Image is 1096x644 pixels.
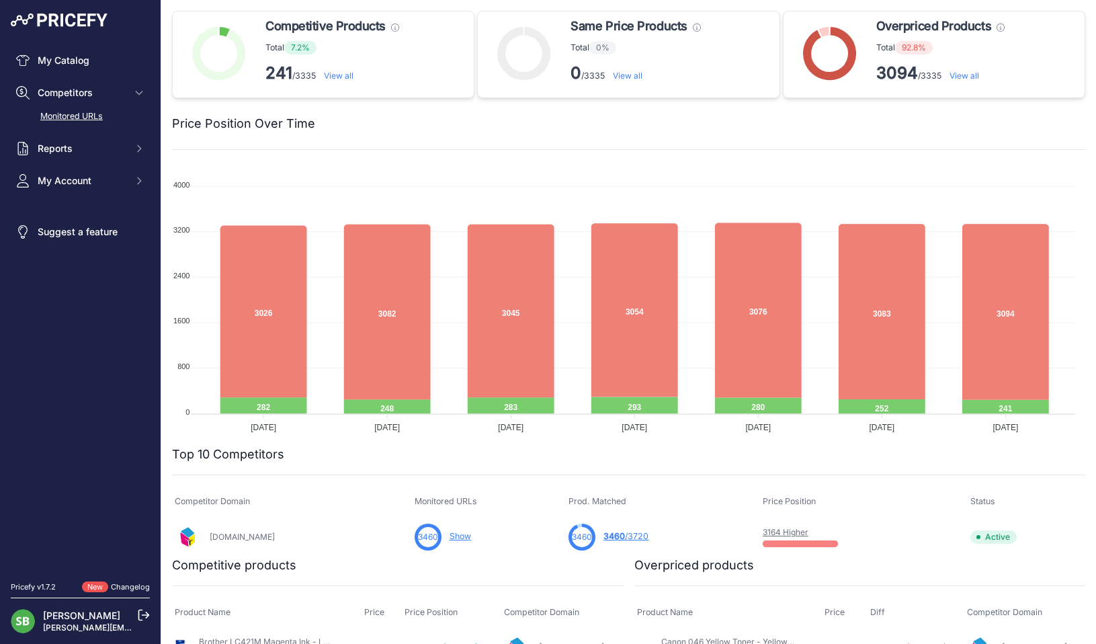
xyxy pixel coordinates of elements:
span: Status [970,496,995,506]
span: 7.2% [284,41,317,54]
span: Competitor Domain [967,607,1042,617]
a: View all [613,71,642,81]
a: Suggest a feature [11,220,150,244]
p: /3335 [876,63,1005,84]
a: [DOMAIN_NAME] [210,532,275,542]
span: 3460 [418,531,438,543]
tspan: 3200 [173,226,189,234]
span: Price [825,607,845,617]
span: Competitor Domain [175,496,250,506]
a: Changelog [111,582,150,592]
tspan: [DATE] [622,423,647,432]
tspan: 1600 [173,317,189,325]
span: New [82,581,108,593]
span: 92.8% [895,41,933,54]
span: Product Name [175,607,230,617]
h2: Price Position Over Time [172,114,315,133]
span: Diff [870,607,885,617]
h2: Competitive products [172,556,296,575]
button: Reports [11,136,150,161]
tspan: 2400 [173,272,189,280]
span: Overpriced Products [876,17,991,36]
span: Price Position [405,607,458,617]
a: View all [324,71,353,81]
a: View all [950,71,979,81]
a: My Catalog [11,48,150,73]
span: Competitor Domain [504,607,579,617]
span: 3460 [572,531,592,543]
nav: Sidebar [11,48,150,565]
a: 3164 Higher [763,527,808,537]
tspan: 4000 [173,181,189,189]
tspan: [DATE] [745,423,771,432]
tspan: [DATE] [498,423,523,432]
p: /3335 [571,63,700,84]
span: Product Name [637,607,693,617]
p: Total [876,41,1005,54]
span: My Account [38,174,126,188]
tspan: [DATE] [869,423,894,432]
span: Active [970,530,1017,544]
strong: 241 [265,63,292,83]
span: Competitors [38,86,126,99]
strong: 3094 [876,63,918,83]
h2: Overpriced products [634,556,754,575]
img: Pricefy Logo [11,13,108,27]
div: Pricefy v1.7.2 [11,581,56,593]
span: 3460 [603,531,625,541]
p: Total [571,41,700,54]
span: Competitive Products [265,17,386,36]
h2: Top 10 Competitors [172,445,284,464]
span: Prod. Matched [568,496,626,506]
span: Reports [38,142,126,155]
span: Monitored URLs [415,496,477,506]
tspan: [DATE] [993,423,1018,432]
a: 3460/3720 [603,531,648,541]
tspan: 0 [185,408,189,416]
tspan: [DATE] [251,423,276,432]
strong: 0 [571,63,581,83]
p: Total [265,41,399,54]
a: Monitored URLs [11,105,150,128]
span: Price [364,607,384,617]
button: My Account [11,169,150,193]
tspan: 800 [177,362,189,370]
a: Show [450,531,471,541]
button: Competitors [11,81,150,105]
span: 0% [589,41,616,54]
tspan: [DATE] [374,423,400,432]
span: Same Price Products [571,17,687,36]
span: Price Position [763,496,816,506]
a: [PERSON_NAME] [43,610,120,621]
p: /3335 [265,63,399,84]
a: [PERSON_NAME][EMAIL_ADDRESS][PERSON_NAME][DOMAIN_NAME] [43,622,317,633]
